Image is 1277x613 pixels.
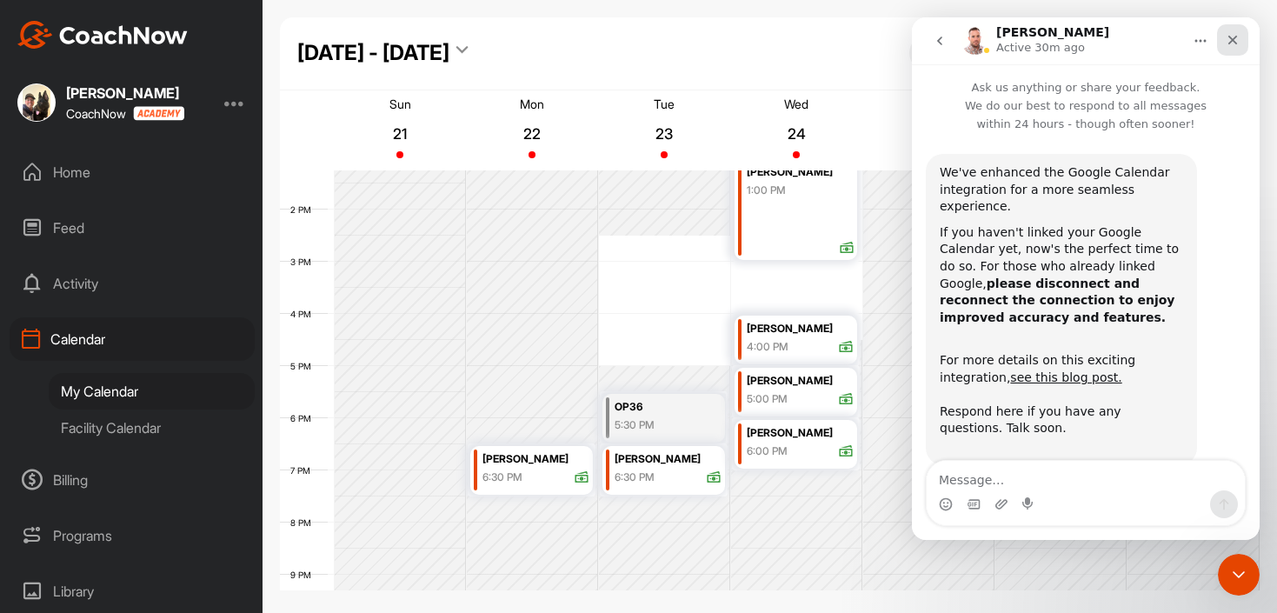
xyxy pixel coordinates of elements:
[747,339,788,355] div: 4:00 PM
[747,163,854,183] div: [PERSON_NAME]
[863,90,995,170] a: September 25, 2025
[17,21,188,49] img: CoachNow
[280,465,328,476] div: 7 PM
[334,90,466,170] a: September 21, 2025
[648,125,680,143] p: 23
[482,450,589,470] div: [PERSON_NAME]
[280,257,329,267] div: 3 PM
[10,262,255,305] div: Activity
[66,86,184,100] div: [PERSON_NAME]
[747,443,788,459] div: 6:00 PM
[615,450,722,470] div: [PERSON_NAME]
[482,470,522,485] div: 6:30 PM
[10,570,255,613] div: Library
[1218,554,1260,596] iframe: Intercom live chat
[389,97,411,111] p: Sun
[280,570,329,580] div: 9 PM
[17,83,56,122] img: square_26033acc1671ffc2df74604c74752568.jpg
[598,90,730,170] a: September 23, 2025
[280,309,329,319] div: 4 PM
[747,371,854,391] div: [PERSON_NAME]
[280,413,329,423] div: 6 PM
[615,417,707,433] div: 5:30 PM
[10,150,255,194] div: Home
[747,319,854,339] div: [PERSON_NAME]
[297,37,449,69] div: [DATE] - [DATE]
[466,90,598,170] a: September 22, 2025
[66,106,184,121] div: CoachNow
[747,423,854,443] div: [PERSON_NAME]
[10,317,255,361] div: Calendar
[384,125,416,143] p: 21
[615,397,707,417] div: OP36
[747,183,786,198] div: 1:00 PM
[49,373,255,410] div: My Calendar
[516,125,548,143] p: 22
[654,97,675,111] p: Tue
[912,17,1260,540] iframe: Intercom live chat
[747,391,788,407] div: 5:00 PM
[615,470,655,485] div: 6:30 PM
[730,90,862,170] a: September 24, 2025
[280,361,329,371] div: 5 PM
[280,204,329,215] div: 2 PM
[49,410,255,446] div: Facility Calendar
[10,514,255,557] div: Programs
[10,206,255,250] div: Feed
[784,97,808,111] p: Wed
[520,97,544,111] p: Mon
[133,106,184,121] img: CoachNow acadmey
[10,458,255,502] div: Billing
[781,125,812,143] p: 24
[280,517,329,528] div: 8 PM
